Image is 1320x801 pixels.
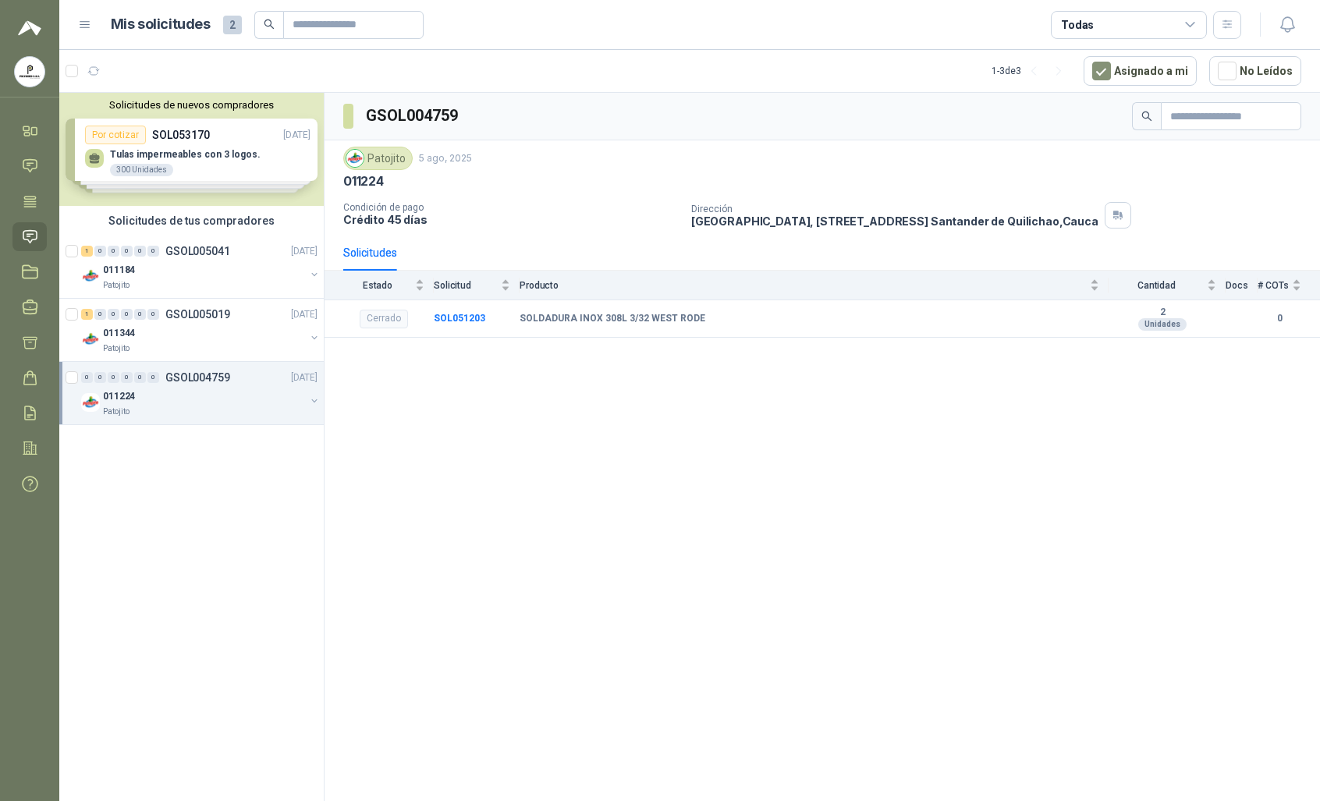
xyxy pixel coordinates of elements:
span: Cantidad [1109,280,1204,291]
div: 0 [94,309,106,320]
div: 0 [134,372,146,383]
button: Solicitudes de nuevos compradores [66,99,318,111]
div: Patojito [343,147,413,170]
div: Solicitudes de tus compradores [59,206,324,236]
div: Cerrado [360,310,408,328]
p: Dirección [691,204,1098,214]
p: GSOL004759 [165,372,230,383]
th: Cantidad [1109,271,1226,299]
p: [GEOGRAPHIC_DATA], [STREET_ADDRESS] Santander de Quilichao , Cauca [691,214,1098,228]
th: Solicitud [434,271,520,299]
p: GSOL005041 [165,246,230,257]
p: [DATE] [291,370,318,385]
th: Producto [520,271,1109,299]
img: Company Logo [81,330,100,349]
th: # COTs [1258,271,1320,299]
p: Crédito 45 días [343,213,679,226]
img: Logo peakr [18,19,41,37]
p: [DATE] [291,244,318,259]
p: 5 ago, 2025 [419,151,472,166]
a: 1 0 0 0 0 0 GSOL005041[DATE] Company Logo011184Patojito [81,242,321,292]
h3: GSOL004759 [366,104,460,128]
span: search [264,19,275,30]
span: # COTs [1258,280,1289,291]
div: 0 [94,372,106,383]
div: Solicitudes de nuevos compradoresPor cotizarSOL053170[DATE] Tulas impermeables con 3 logos.300 Un... [59,93,324,206]
a: 1 0 0 0 0 0 GSOL005019[DATE] Company Logo011344Patojito [81,305,321,355]
div: 0 [108,309,119,320]
span: Solicitud [434,280,498,291]
div: Unidades [1138,318,1187,331]
p: Patojito [103,342,130,355]
div: 1 - 3 de 3 [992,58,1071,83]
b: 2 [1109,307,1216,319]
span: search [1141,111,1152,122]
div: 1 [81,246,93,257]
div: 0 [121,372,133,383]
span: Producto [520,280,1087,291]
div: 0 [121,309,133,320]
p: 011224 [343,173,384,190]
p: 011224 [103,389,135,404]
h1: Mis solicitudes [111,13,211,36]
span: Estado [343,280,412,291]
b: SOLDADURA INOX 308L 3/32 WEST RODE [520,313,705,325]
p: Condición de pago [343,202,679,213]
p: Patojito [103,406,130,418]
div: 1 [81,309,93,320]
p: 011344 [103,326,135,341]
div: 0 [108,372,119,383]
div: 0 [81,372,93,383]
div: 0 [147,309,159,320]
th: Estado [325,271,434,299]
div: 0 [108,246,119,257]
img: Company Logo [81,267,100,285]
img: Company Logo [81,393,100,412]
div: Solicitudes [343,244,397,261]
img: Company Logo [15,57,44,87]
button: No Leídos [1209,56,1301,86]
div: 0 [94,246,106,257]
b: 0 [1258,311,1301,326]
p: GSOL005019 [165,309,230,320]
div: Todas [1061,16,1094,34]
img: Company Logo [346,150,364,167]
th: Docs [1226,271,1258,299]
div: 0 [134,246,146,257]
a: 0 0 0 0 0 0 GSOL004759[DATE] Company Logo011224Patojito [81,368,321,418]
div: 0 [121,246,133,257]
div: 0 [147,246,159,257]
button: Asignado a mi [1084,56,1197,86]
p: Patojito [103,279,130,292]
a: SOL051203 [434,313,485,324]
p: [DATE] [291,307,318,322]
div: 0 [147,372,159,383]
p: 011184 [103,263,135,278]
span: 2 [223,16,242,34]
div: 0 [134,309,146,320]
